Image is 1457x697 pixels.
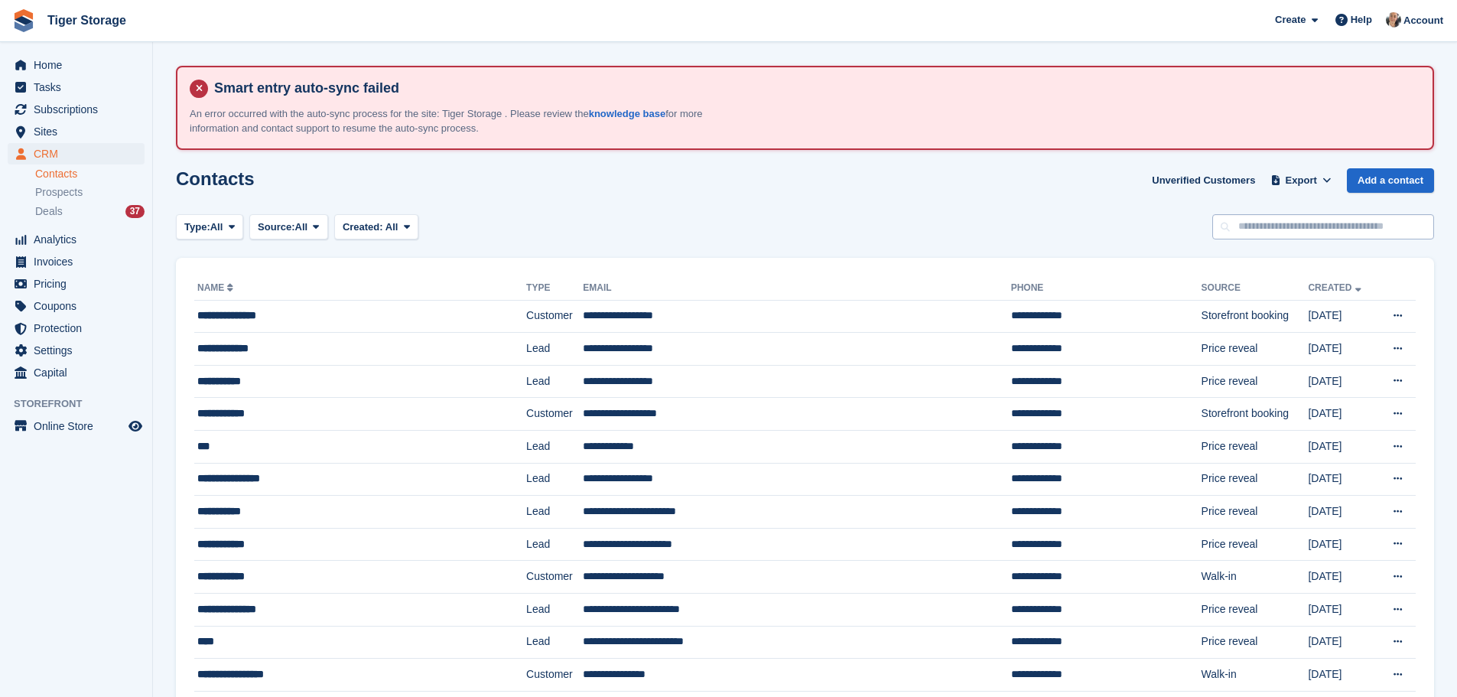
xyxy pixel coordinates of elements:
[8,77,145,98] a: menu
[8,143,145,164] a: menu
[8,229,145,250] a: menu
[1202,431,1309,464] td: Price reveal
[1403,13,1443,28] span: Account
[35,184,145,200] a: Prospects
[1308,626,1376,659] td: [DATE]
[41,8,132,33] a: Tiger Storage
[1308,300,1376,333] td: [DATE]
[210,220,223,235] span: All
[526,300,583,333] td: Customer
[1308,561,1376,594] td: [DATE]
[1308,594,1376,627] td: [DATE]
[1202,561,1309,594] td: Walk-in
[34,251,125,272] span: Invoices
[1308,282,1364,293] a: Created
[8,415,145,437] a: menu
[1286,173,1317,188] span: Export
[34,121,125,142] span: Sites
[295,220,308,235] span: All
[176,168,255,189] h1: Contacts
[589,108,665,119] a: knowledge base
[526,398,583,431] td: Customer
[249,214,328,239] button: Source: All
[1267,168,1335,194] button: Export
[1202,333,1309,366] td: Price reveal
[12,9,35,32] img: stora-icon-8386f47178a22dfd0bd8f6a31ec36ba5ce8667c1dd55bd0f319d3a0aa187defe.svg
[526,626,583,659] td: Lead
[526,365,583,398] td: Lead
[190,106,725,136] p: An error occurred with the auto-sync process for the site: Tiger Storage . Please review the for ...
[1202,300,1309,333] td: Storefront booking
[1308,431,1376,464] td: [DATE]
[34,273,125,295] span: Pricing
[8,295,145,317] a: menu
[35,204,145,220] a: Deals 37
[8,54,145,76] a: menu
[8,99,145,120] a: menu
[125,205,145,218] div: 37
[1202,659,1309,692] td: Walk-in
[385,221,398,233] span: All
[526,463,583,496] td: Lead
[34,99,125,120] span: Subscriptions
[583,276,1010,301] th: Email
[34,415,125,437] span: Online Store
[34,77,125,98] span: Tasks
[1202,594,1309,627] td: Price reveal
[1202,626,1309,659] td: Price reveal
[8,362,145,383] a: menu
[34,362,125,383] span: Capital
[1202,528,1309,561] td: Price reveal
[8,318,145,339] a: menu
[1308,528,1376,561] td: [DATE]
[526,594,583,627] td: Lead
[8,340,145,361] a: menu
[1308,659,1376,692] td: [DATE]
[1347,168,1434,194] a: Add a contact
[1308,496,1376,529] td: [DATE]
[1386,12,1401,28] img: Becky Martin
[8,121,145,142] a: menu
[1275,12,1306,28] span: Create
[1202,398,1309,431] td: Storefront booking
[526,561,583,594] td: Customer
[1308,333,1376,366] td: [DATE]
[34,229,125,250] span: Analytics
[8,273,145,295] a: menu
[1202,365,1309,398] td: Price reveal
[1202,496,1309,529] td: Price reveal
[343,221,383,233] span: Created:
[526,276,583,301] th: Type
[8,251,145,272] a: menu
[526,496,583,529] td: Lead
[126,417,145,435] a: Preview store
[258,220,294,235] span: Source:
[526,333,583,366] td: Lead
[1351,12,1372,28] span: Help
[1202,276,1309,301] th: Source
[197,282,236,293] a: Name
[1308,463,1376,496] td: [DATE]
[34,143,125,164] span: CRM
[208,80,1420,97] h4: Smart entry auto-sync failed
[1308,365,1376,398] td: [DATE]
[526,659,583,692] td: Customer
[34,295,125,317] span: Coupons
[334,214,418,239] button: Created: All
[34,340,125,361] span: Settings
[526,528,583,561] td: Lead
[184,220,210,235] span: Type:
[1308,398,1376,431] td: [DATE]
[35,167,145,181] a: Contacts
[1146,168,1261,194] a: Unverified Customers
[1011,276,1202,301] th: Phone
[35,204,63,219] span: Deals
[14,396,152,412] span: Storefront
[176,214,243,239] button: Type: All
[34,54,125,76] span: Home
[35,185,83,200] span: Prospects
[34,318,125,339] span: Protection
[526,431,583,464] td: Lead
[1202,463,1309,496] td: Price reveal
